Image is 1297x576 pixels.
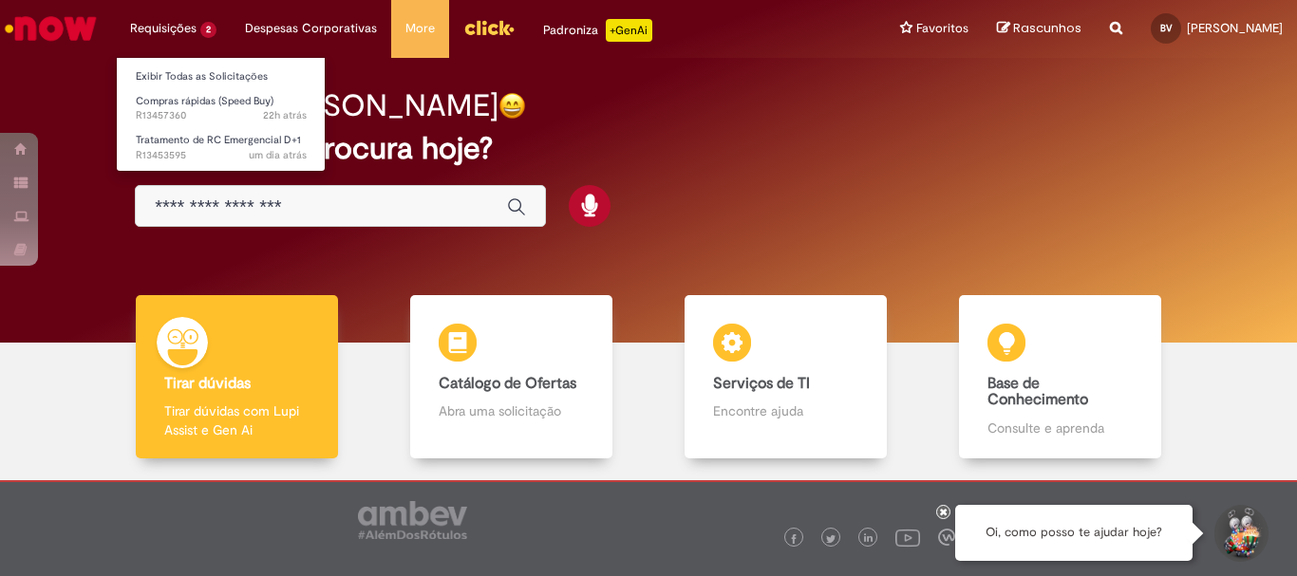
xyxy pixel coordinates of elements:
[130,19,197,38] span: Requisições
[358,501,467,539] img: logo_footer_ambev_rotulo_gray.png
[713,374,810,393] b: Serviços de TI
[249,148,307,162] time: 27/08/2025 16:32:25
[1013,19,1081,37] span: Rascunhos
[136,133,301,147] span: Tratamento de RC Emergencial D+1
[245,19,377,38] span: Despesas Corporativas
[439,401,583,420] p: Abra uma solicitação
[136,148,307,163] span: R13453595
[895,525,920,549] img: logo_footer_youtube.png
[997,20,1081,38] a: Rascunhos
[2,9,100,47] img: ServiceNow
[713,401,857,420] p: Encontre ajuda
[117,130,326,165] a: Aberto R13453595 : Tratamento de RC Emergencial D+1
[405,19,435,38] span: More
[117,66,326,87] a: Exibir Todas as Solicitações
[439,374,576,393] b: Catálogo de Ofertas
[648,295,923,459] a: Serviços de TI Encontre ajuda
[1160,22,1173,34] span: BV
[164,374,251,393] b: Tirar dúvidas
[249,148,307,162] span: um dia atrás
[374,295,648,459] a: Catálogo de Ofertas Abra uma solicitação
[1212,505,1269,562] button: Iniciar Conversa de Suporte
[923,295,1197,459] a: Base de Conhecimento Consulte e aprenda
[135,132,1162,165] h2: O que você procura hoje?
[916,19,968,38] span: Favoritos
[100,295,374,459] a: Tirar dúvidas Tirar dúvidas com Lupi Assist e Gen Ai
[463,13,515,42] img: click_logo_yellow_360x200.png
[938,529,955,546] img: logo_footer_workplace.png
[116,57,326,172] ul: Requisições
[606,19,652,42] p: +GenAi
[987,418,1132,437] p: Consulte e aprenda
[789,534,799,544] img: logo_footer_facebook.png
[136,108,307,123] span: R13457360
[1187,20,1283,36] span: [PERSON_NAME]
[543,19,652,42] div: Padroniza
[826,534,836,544] img: logo_footer_twitter.png
[987,374,1088,410] b: Base de Conhecimento
[864,533,874,545] img: logo_footer_linkedin.png
[117,91,326,126] a: Aberto R13457360 : Compras rápidas (Speed Buy)
[263,108,307,122] span: 22h atrás
[136,94,273,108] span: Compras rápidas (Speed Buy)
[955,505,1193,561] div: Oi, como posso te ajudar hoje?
[263,108,307,122] time: 28/08/2025 11:48:51
[164,401,309,439] p: Tirar dúvidas com Lupi Assist e Gen Ai
[200,22,216,38] span: 2
[498,92,526,120] img: happy-face.png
